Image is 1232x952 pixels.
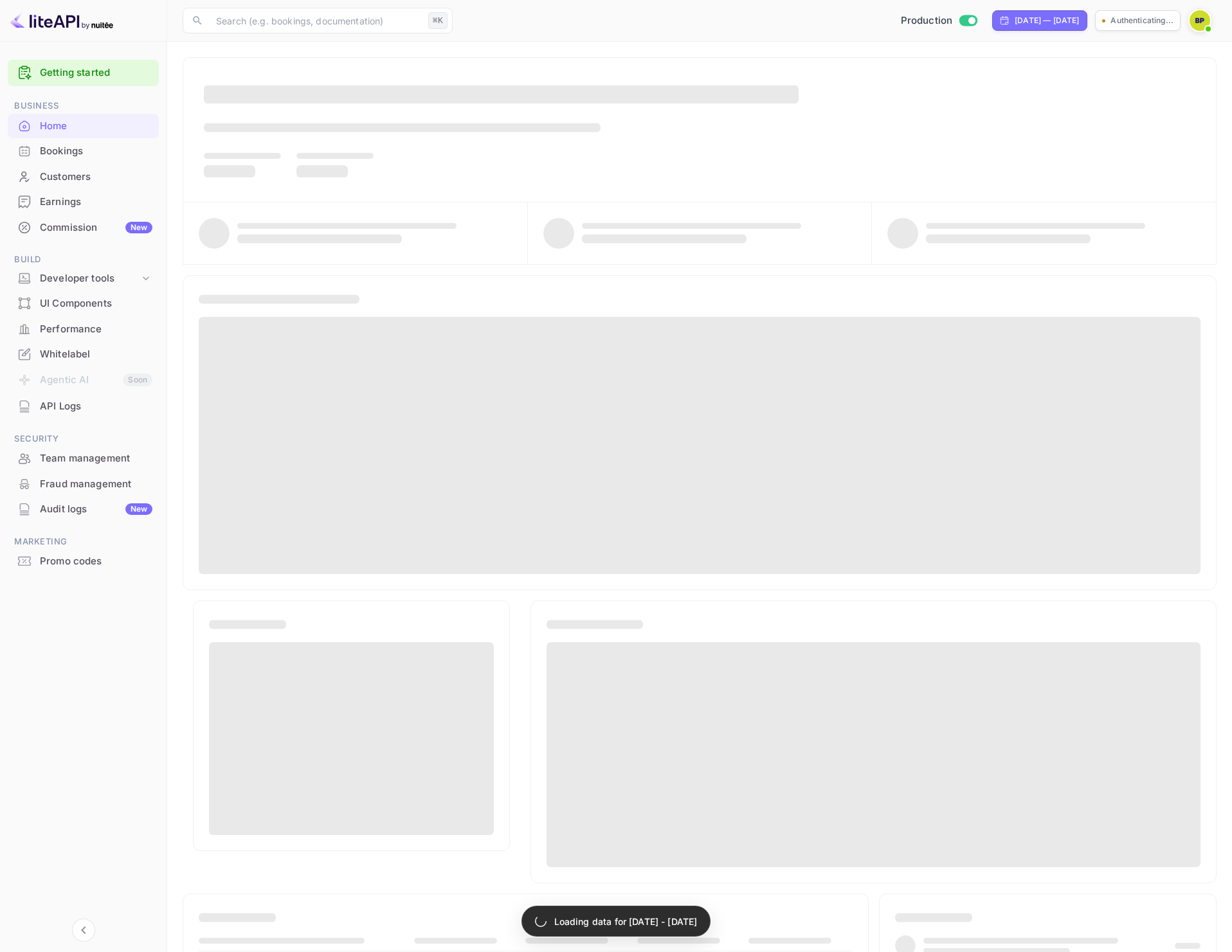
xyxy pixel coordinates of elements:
[10,10,113,31] img: LiteAPI logo
[40,451,152,466] div: Team management
[40,144,152,159] div: Bookings
[8,549,159,574] div: Promo codes
[8,317,159,342] div: Performance
[40,119,152,134] div: Home
[40,195,152,210] div: Earnings
[8,394,159,418] a: API Logs
[8,190,159,213] a: Earnings
[8,497,159,522] div: Audit logsNew
[8,342,159,366] a: Whitelabel
[40,296,152,311] div: UI Components
[8,190,159,215] div: Earnings
[8,549,159,573] a: Promo codes
[8,535,159,549] span: Marketing
[40,271,140,286] div: Developer tools
[125,222,152,233] div: New
[40,322,152,337] div: Performance
[8,114,159,138] a: Home
[1110,15,1173,26] p: Authenticating...
[8,139,159,164] div: Bookings
[8,317,159,341] a: Performance
[8,446,159,470] a: Team management
[8,267,159,290] div: Developer tools
[1190,10,1210,31] img: Blue Pillow
[8,60,159,86] div: Getting started
[8,472,159,496] a: Fraud management
[8,165,159,188] a: Customers
[125,503,152,515] div: New
[8,497,159,521] a: Audit logsNew
[8,215,159,239] a: CommissionNew
[40,399,152,414] div: API Logs
[8,139,159,163] a: Bookings
[8,394,159,419] div: API Logs
[554,915,698,928] p: Loading data for [DATE] - [DATE]
[8,291,159,316] div: UI Components
[8,446,159,471] div: Team management
[8,432,159,446] span: Security
[40,220,152,235] div: Commission
[901,13,953,28] span: Production
[40,347,152,362] div: Whitelabel
[8,165,159,190] div: Customers
[8,215,159,240] div: CommissionNew
[1015,15,1079,26] div: [DATE] — [DATE]
[8,291,159,315] a: UI Components
[40,502,152,517] div: Audit logs
[40,554,152,569] div: Promo codes
[8,342,159,367] div: Whitelabel
[72,919,95,942] button: Collapse navigation
[40,170,152,184] div: Customers
[428,12,448,29] div: ⌘K
[8,99,159,113] span: Business
[8,472,159,497] div: Fraud management
[8,253,159,267] span: Build
[40,66,152,80] a: Getting started
[208,8,423,33] input: Search (e.g. bookings, documentation)
[40,477,152,492] div: Fraud management
[896,13,983,28] div: Switch to Sandbox mode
